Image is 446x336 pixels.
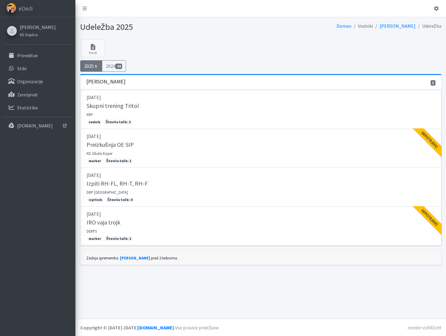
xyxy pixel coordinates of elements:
a: Domov [337,23,351,29]
p: Statistika [17,105,38,111]
p: Stiki [17,65,27,71]
span: 5 [431,80,435,86]
a: [DATE] Skupni trening Tritol KRP vodnik Število točk: 3 [80,90,441,129]
h5: Preizkušnja OE SIP [87,141,134,148]
span: Število točk: 1 [104,158,133,164]
span: izpitnik [87,197,104,203]
span: 5 [94,64,99,69]
a: [PERSON_NAME] [380,23,416,29]
a: [DATE] Izpiti RH-FL, RH-T, RH-F DRP [GEOGRAPHIC_DATA] izpitnik Število točk: 0 [80,168,441,207]
a: [DATE] Preizkušnja OE SIP KD Obala Koper marker Število točk: 1 Nepotrjeno [80,129,441,168]
em: master-e3f43ce9 [408,325,441,331]
a: Excel [81,39,105,57]
span: 24 [115,64,122,69]
img: eDedi [6,3,16,13]
h1: Udeležba 2025 [80,22,259,32]
li: Udeležba [416,22,441,30]
h5: Izpiti RH-FL, RH-T, RH-F [87,180,148,187]
a: 202424 [102,60,126,72]
span: Število točk: 0 [105,197,134,203]
span: Število točk: 1 [104,236,133,241]
footer: Vse pravice pridržane. [75,319,446,336]
h5: Skupni trening Tritol [87,102,139,109]
p: Zemljevid [17,92,37,98]
a: [DATE] IRO vaja trojk DERPS marker Število točk: 1 Nepotrjeno [80,207,441,246]
a: 20255 [80,60,103,72]
small: DRP [GEOGRAPHIC_DATA] [87,190,128,195]
p: [DATE] [87,133,435,140]
span: Število točk: 3 [103,119,133,125]
small: KD Obala Koper [87,151,112,156]
a: KD Duplica [20,31,56,38]
p: Organizacije [17,78,43,84]
p: [DATE] [87,210,435,218]
small: DERPS [87,229,97,234]
span: marker [87,236,103,241]
a: [PERSON_NAME] [20,24,56,31]
strong: Copyright © [DATE]-[DATE] . [80,325,175,331]
a: [DOMAIN_NAME] [138,325,174,331]
p: Prireditve [17,52,38,58]
a: Stiki [2,62,73,74]
p: [DATE] [87,171,435,179]
li: Vodniki [351,22,373,30]
a: [DOMAIN_NAME] [2,120,73,132]
span: vodnik [87,119,103,125]
p: [DATE] [87,94,435,101]
small: Zadnja sprememba: pred 2 tednoma. [86,256,178,260]
a: Prireditve [2,49,73,61]
span: marker [87,158,103,164]
h5: IRO vaja trojk [87,219,120,226]
small: KD Duplica [20,32,38,37]
a: [PERSON_NAME] [120,256,150,260]
small: KRP [87,112,93,117]
h3: [PERSON_NAME] [86,79,125,85]
a: Zemljevid [2,89,73,101]
a: Organizacije [2,75,73,87]
span: eDedi [19,4,33,13]
a: Statistika [2,102,73,114]
p: [DOMAIN_NAME] [17,123,53,129]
